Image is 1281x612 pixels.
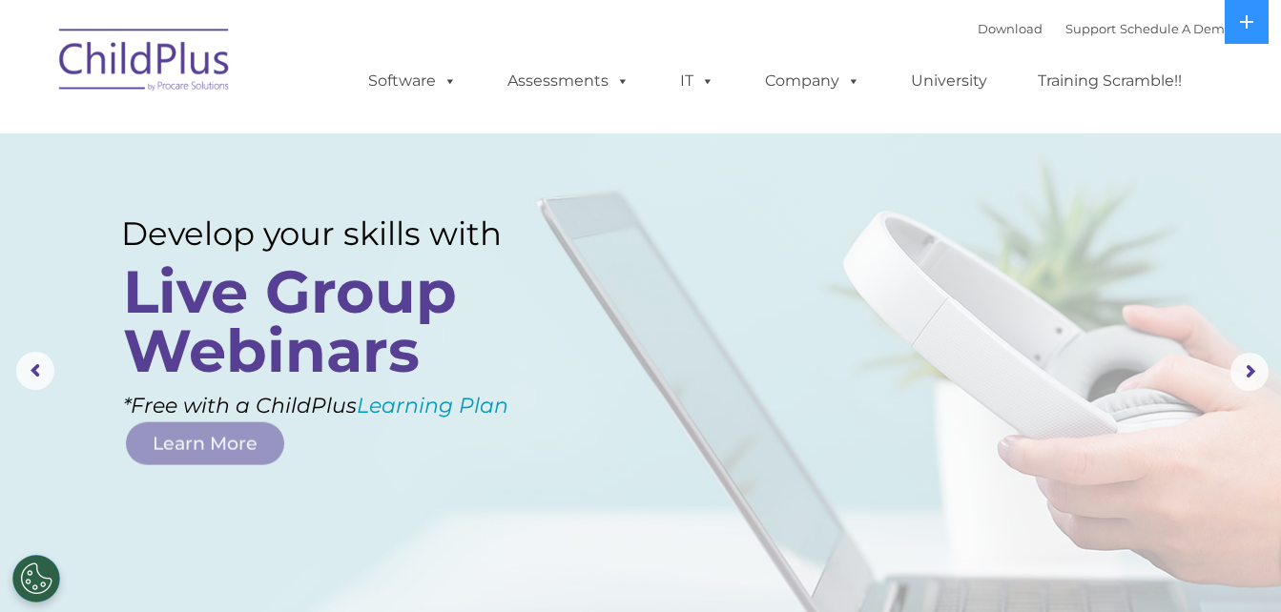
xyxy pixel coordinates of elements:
[265,204,346,218] span: Phone number
[892,62,1006,100] a: University
[1065,21,1116,36] a: Support
[1120,21,1232,36] a: Schedule A Demo
[661,62,733,100] a: IT
[12,555,60,602] button: Cookies Settings
[357,393,508,418] a: Learning Plan
[746,62,879,100] a: Company
[1019,62,1201,100] a: Training Scramble!!
[123,262,539,380] rs-layer: Live Group Webinars
[265,126,323,140] span: Last name
[488,62,649,100] a: Assessments
[978,21,1232,36] font: |
[50,15,240,111] img: ChildPlus by Procare Solutions
[349,62,476,100] a: Software
[126,422,284,465] a: Learn More
[121,214,545,253] rs-layer: Develop your skills with
[978,21,1043,36] a: Download
[123,387,575,425] rs-layer: *Free with a ChildPlus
